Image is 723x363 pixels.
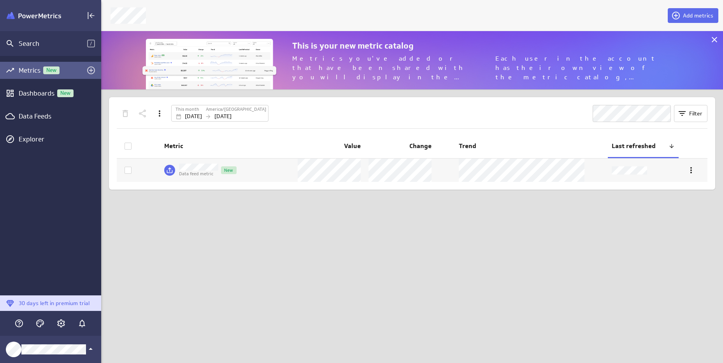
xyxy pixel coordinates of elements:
[214,112,232,120] p: [DATE]
[689,110,702,117] span: Filter
[179,171,218,177] p: Data feed metric
[54,317,68,330] div: Account and settings
[292,41,666,51] p: This is your new metric catalog
[171,105,268,122] div: This monthAmerica/[GEOGRAPHIC_DATA][DATE][DATE]
[175,106,199,113] label: This month
[292,54,483,82] p: Metrics you've added or that have been shared with you will display in the catalog. If you just c...
[119,107,132,120] div: Delete
[185,112,202,120] p: [DATE]
[136,107,149,120] div: Share
[56,319,66,328] svg: Account and settings
[409,142,432,150] span: Change
[75,317,89,330] div: Notifications
[33,317,47,330] div: Themes
[43,68,60,73] span: New
[84,64,98,77] div: Add metrics
[683,12,713,19] span: Add metrics
[669,143,675,149] div: Reverse sort direction
[221,168,236,172] span: New
[206,106,266,113] label: America/[GEOGRAPHIC_DATA]
[19,89,82,98] div: Dashboards
[141,39,277,99] img: metric-library-banner.png
[612,142,669,150] span: Last refreshed
[19,299,89,307] p: 30 days left in premium trial
[459,142,476,150] span: Trend
[57,91,74,96] span: New
[495,54,666,82] p: Each user in the account has their own view of the metric catalog, which may include metrics they...
[19,112,82,120] div: Data Feeds
[87,40,95,47] span: /
[164,142,290,150] span: Metric
[684,164,698,177] div: More actions
[19,39,87,48] div: Search
[35,319,45,328] svg: Themes
[84,9,98,22] div: Collapse
[674,105,707,122] button: Filter
[7,12,61,19] img: Klipfolio PowerMetrics Banner
[171,105,268,122] div: Aug 01 2025 to Aug 31 2025 America/Toronto (GMT-4:00)
[668,8,718,23] button: Add metrics
[19,135,99,143] div: Explorer
[344,142,361,150] span: Value
[19,66,82,75] div: Metrics
[153,107,166,120] div: More actions
[12,317,26,330] div: Help & PowerMetrics Assistant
